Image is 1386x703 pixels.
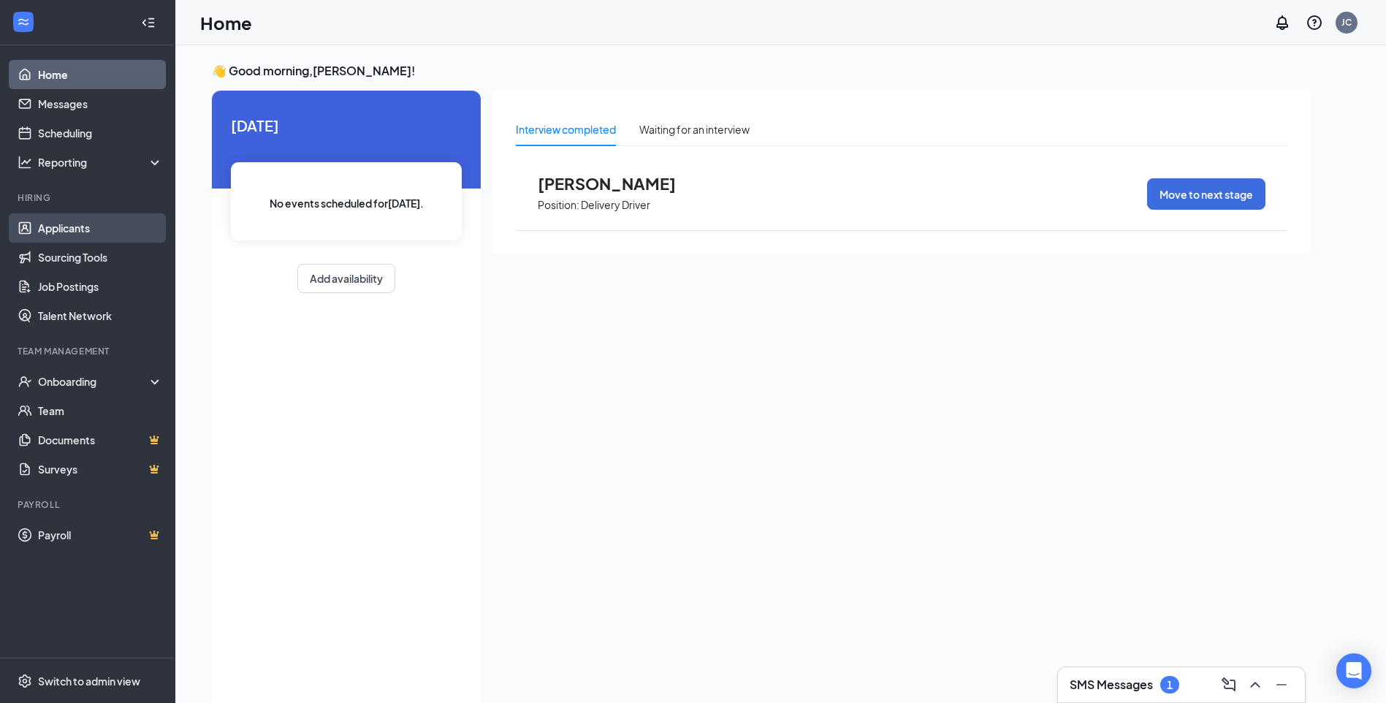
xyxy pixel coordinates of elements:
button: ComposeMessage [1217,673,1241,696]
a: Home [38,60,163,89]
button: Move to next stage [1147,178,1265,210]
svg: WorkstreamLogo [16,15,31,29]
svg: Notifications [1273,14,1291,31]
div: Switch to admin view [38,674,140,688]
svg: Analysis [18,155,32,170]
a: Talent Network [38,301,163,330]
svg: Minimize [1273,676,1290,693]
a: PayrollCrown [38,520,163,550]
div: 1 [1167,679,1173,691]
button: Minimize [1270,673,1293,696]
div: Team Management [18,345,160,357]
button: Add availability [297,264,395,293]
div: Interview completed [516,121,616,137]
p: Delivery Driver [581,198,650,212]
div: Reporting [38,155,164,170]
a: SurveysCrown [38,455,163,484]
a: Scheduling [38,118,163,148]
svg: UserCheck [18,374,32,389]
svg: Settings [18,674,32,688]
svg: ChevronUp [1246,676,1264,693]
h1: Home [200,10,252,35]
span: [DATE] [231,114,462,137]
div: Onboarding [38,374,151,389]
div: Waiting for an interview [639,121,750,137]
a: Applicants [38,213,163,243]
div: Payroll [18,498,160,511]
a: Job Postings [38,272,163,301]
h3: 👋 Good morning, [PERSON_NAME] ! [212,63,1311,79]
a: Team [38,396,163,425]
div: JC [1341,16,1352,28]
div: Open Intercom Messenger [1336,653,1371,688]
svg: QuestionInfo [1306,14,1323,31]
span: No events scheduled for [DATE] . [270,195,424,211]
svg: Collapse [141,15,156,30]
a: Messages [38,89,163,118]
a: Sourcing Tools [38,243,163,272]
a: DocumentsCrown [38,425,163,455]
svg: ComposeMessage [1220,676,1238,693]
p: Position: [538,198,579,212]
button: ChevronUp [1244,673,1267,696]
div: Hiring [18,191,160,204]
span: [PERSON_NAME] [538,174,698,193]
h3: SMS Messages [1070,677,1153,693]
